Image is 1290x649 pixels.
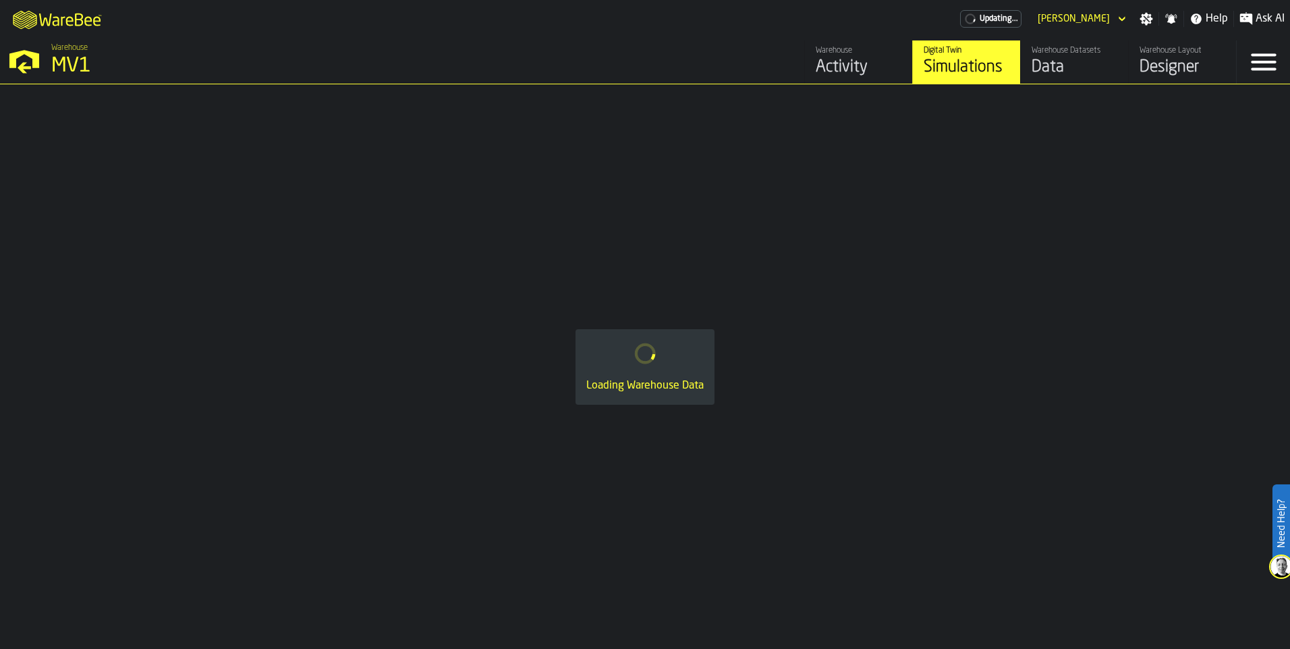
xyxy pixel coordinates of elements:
[1256,11,1285,27] span: Ask AI
[1184,11,1233,27] label: button-toggle-Help
[960,10,1021,28] a: link-to-/wh/i/3ccf57d1-1e0c-4a81-a3bb-c2011c5f0d50/pricing/
[1140,57,1225,78] div: Designer
[51,43,88,53] span: Warehouse
[804,40,912,84] a: link-to-/wh/i/3ccf57d1-1e0c-4a81-a3bb-c2011c5f0d50/feed/
[1032,46,1117,55] div: Warehouse Datasets
[1032,57,1117,78] div: Data
[960,10,1021,28] div: Menu Subscription
[924,46,1009,55] div: Digital Twin
[1020,40,1128,84] a: link-to-/wh/i/3ccf57d1-1e0c-4a81-a3bb-c2011c5f0d50/data
[980,14,1018,24] span: Updating...
[1140,46,1225,55] div: Warehouse Layout
[816,57,901,78] div: Activity
[586,378,704,394] div: Loading Warehouse Data
[51,54,416,78] div: MV1
[1128,40,1236,84] a: link-to-/wh/i/3ccf57d1-1e0c-4a81-a3bb-c2011c5f0d50/designer
[912,40,1020,84] a: link-to-/wh/i/3ccf57d1-1e0c-4a81-a3bb-c2011c5f0d50/simulations
[1234,11,1290,27] label: button-toggle-Ask AI
[1206,11,1228,27] span: Help
[1134,12,1158,26] label: button-toggle-Settings
[1159,12,1183,26] label: button-toggle-Notifications
[924,57,1009,78] div: Simulations
[1032,11,1129,27] div: DropdownMenuValue-Aaron Tamborski Tamborski
[1038,13,1110,24] div: DropdownMenuValue-Aaron Tamborski Tamborski
[816,46,901,55] div: Warehouse
[1237,40,1290,84] label: button-toggle-Menu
